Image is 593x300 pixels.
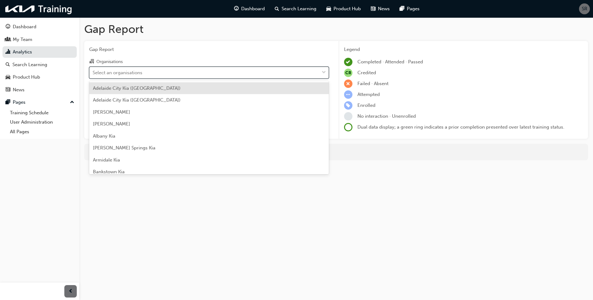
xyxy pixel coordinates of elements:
span: News [378,5,390,12]
span: Dashboard [241,5,265,12]
a: Analytics [2,46,77,58]
span: organisation-icon [89,59,94,65]
span: [PERSON_NAME] Springs Kia [93,145,155,151]
div: For more in-depth analysis and data download, go to [89,148,583,156]
span: learningRecordVerb_COMPLETE-icon [344,58,352,66]
div: News [13,86,25,93]
span: Enrolled [357,102,375,108]
span: null-icon [344,69,352,77]
div: Search Learning [12,61,47,68]
span: up-icon [70,98,74,107]
a: User Administration [7,117,77,127]
span: down-icon [322,69,326,77]
a: Product Hub [2,71,77,83]
span: Completed · Attended · Passed [357,59,423,65]
span: car-icon [6,75,10,80]
span: learningRecordVerb_NONE-icon [344,112,352,120]
button: SR [579,3,590,14]
a: Dashboard [2,21,77,33]
span: Attempted [357,92,380,97]
a: Training Schedule [7,108,77,118]
div: Legend [344,46,583,53]
span: search-icon [6,62,10,68]
a: My Team [2,34,77,45]
div: Select an organisations [93,69,142,76]
span: guage-icon [6,24,10,30]
span: No interaction · Unenrolled [357,113,416,119]
span: Pages [407,5,420,12]
a: news-iconNews [366,2,395,15]
span: guage-icon [234,5,239,13]
span: Credited [357,70,376,75]
span: [PERSON_NAME] [93,121,130,127]
span: learningRecordVerb_ENROLL-icon [344,101,352,110]
img: kia-training [3,2,75,15]
a: guage-iconDashboard [229,2,270,15]
a: News [2,84,77,96]
span: learningRecordVerb_FAIL-icon [344,80,352,88]
a: search-iconSearch Learning [270,2,321,15]
span: Product Hub [333,5,361,12]
span: Albany Kia [93,133,115,139]
div: Dashboard [13,23,36,30]
span: search-icon [275,5,279,13]
span: [PERSON_NAME] [93,109,130,115]
span: Bankstown Kia [93,169,125,175]
span: Armidale Kia [93,157,120,163]
a: car-iconProduct Hub [321,2,366,15]
div: Product Hub [13,74,40,81]
div: Pages [13,99,25,106]
button: Pages [2,97,77,108]
span: car-icon [326,5,331,13]
h1: Gap Report [84,22,588,36]
span: pages-icon [400,5,404,13]
span: Search Learning [282,5,316,12]
span: Adelaide City Kia ([GEOGRAPHIC_DATA]) [93,97,181,103]
div: My Team [13,36,32,43]
a: All Pages [7,127,77,137]
span: Failed · Absent [357,81,388,86]
span: prev-icon [68,288,73,295]
span: pages-icon [6,100,10,105]
span: news-icon [371,5,375,13]
span: news-icon [6,87,10,93]
span: SR [582,5,587,12]
a: pages-iconPages [395,2,425,15]
div: Organisations [96,59,123,65]
span: Dual data display; a green ring indicates a prior completion presented over latest training status. [357,124,564,130]
span: learningRecordVerb_ATTEMPT-icon [344,90,352,99]
button: DashboardMy TeamAnalyticsSearch LearningProduct HubNews [2,20,77,97]
span: chart-icon [6,49,10,55]
a: Search Learning [2,59,77,70]
span: people-icon [6,37,10,43]
span: Adelaide City Kia ([GEOGRAPHIC_DATA]) [93,85,181,91]
span: Gap Report [89,46,329,53]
